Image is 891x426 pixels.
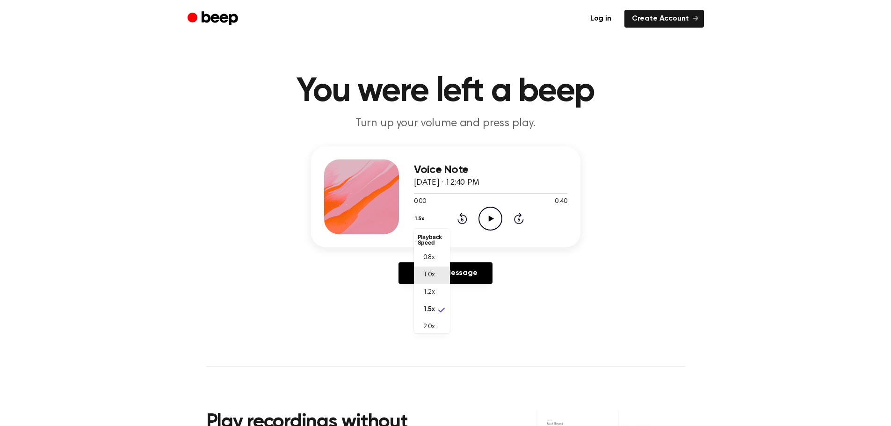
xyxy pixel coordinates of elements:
ul: 1.5x [414,229,450,333]
a: Beep [188,10,240,28]
span: 1.2x [423,288,435,297]
p: Turn up your volume and press play. [266,116,625,131]
span: 0:00 [414,197,426,207]
h3: Voice Note [414,164,567,176]
h1: You were left a beep [206,75,685,108]
span: 1.5x [423,305,435,315]
button: 1.5x [414,211,428,227]
span: 0.8x [423,253,435,263]
li: Playback Speed [414,231,450,249]
span: 0:40 [555,197,567,207]
span: 1.0x [423,270,435,280]
span: [DATE] · 12:40 PM [414,179,479,187]
a: Reply to Message [398,262,492,284]
a: Create Account [624,10,704,28]
a: Log in [583,10,619,28]
span: 2.0x [423,322,435,332]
